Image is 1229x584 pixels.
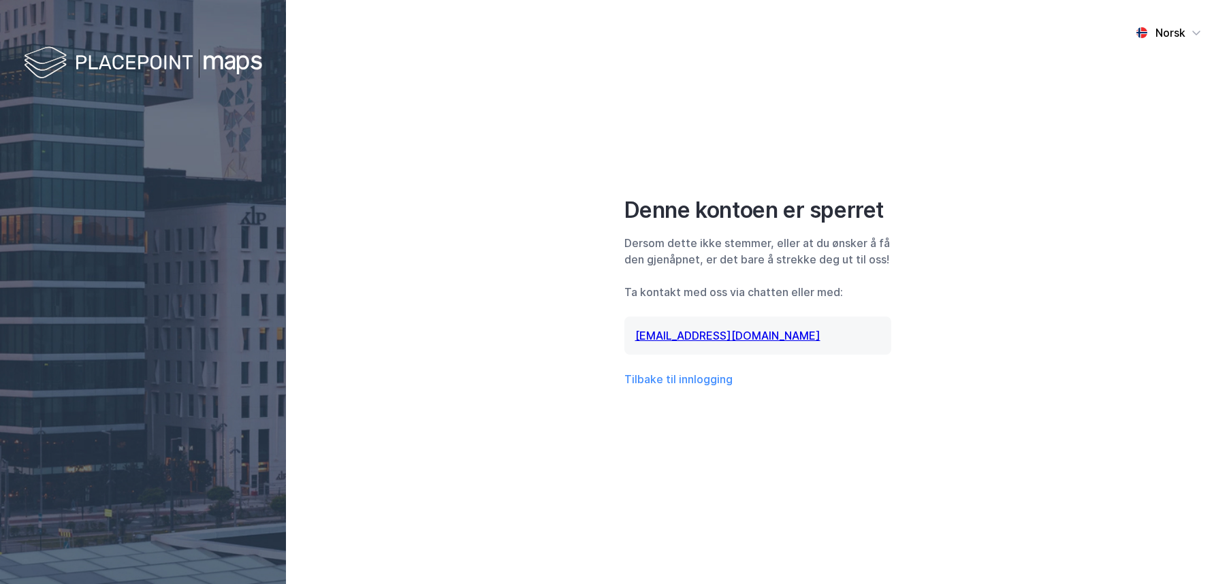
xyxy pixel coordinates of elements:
[624,197,891,224] div: Denne kontoen er sperret
[635,329,820,342] a: [EMAIL_ADDRESS][DOMAIN_NAME]
[1155,25,1185,41] div: Norsk
[624,371,733,387] button: Tilbake til innlogging
[1161,519,1229,584] iframe: Chat Widget
[24,44,262,84] img: logo-white.f07954bde2210d2a523dddb988cd2aa7.svg
[624,235,891,267] div: Dersom dette ikke stemmer, eller at du ønsker å få den gjenåpnet, er det bare å strekke deg ut ti...
[624,284,891,300] div: Ta kontakt med oss via chatten eller med:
